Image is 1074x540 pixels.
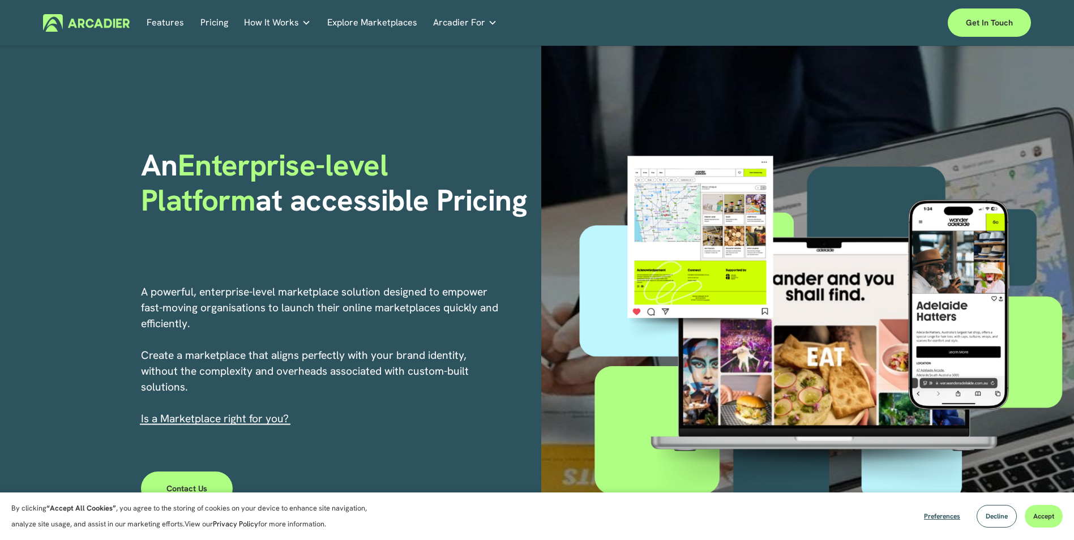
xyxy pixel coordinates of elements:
[244,15,299,31] span: How It Works
[433,14,497,32] a: folder dropdown
[986,512,1008,521] span: Decline
[46,503,116,513] strong: “Accept All Cookies”
[144,412,289,426] a: s a Marketplace right for you?
[141,472,233,505] a: Contact Us
[977,505,1017,528] button: Decline
[924,512,960,521] span: Preferences
[948,8,1031,37] a: Get in touch
[213,519,258,529] a: Privacy Policy
[141,148,533,218] h1: An at accessible Pricing
[141,284,500,427] p: A powerful, enterprise-level marketplace solution designed to empower fast-moving organisations t...
[244,14,311,32] a: folder dropdown
[11,500,379,532] p: By clicking , you agree to the storing of cookies on your device to enhance site navigation, anal...
[43,14,130,32] img: Arcadier
[327,14,417,32] a: Explore Marketplaces
[1025,505,1063,528] button: Accept
[141,145,396,220] span: Enterprise-level Platform
[147,14,184,32] a: Features
[200,14,228,32] a: Pricing
[915,505,969,528] button: Preferences
[141,412,289,426] span: I
[1033,512,1054,521] span: Accept
[433,15,485,31] span: Arcadier For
